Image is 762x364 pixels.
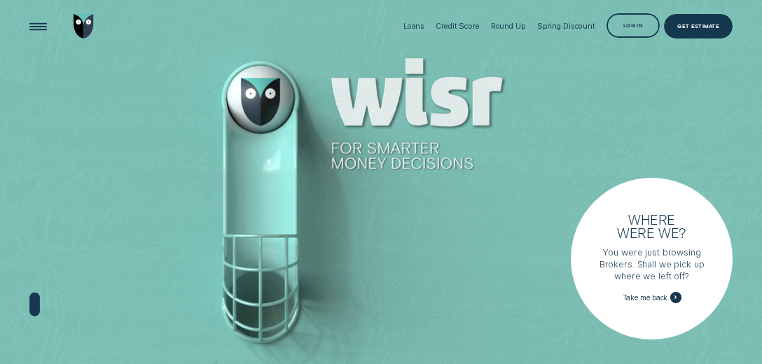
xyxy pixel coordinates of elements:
[26,14,50,38] button: Open Menu
[403,22,424,31] div: Loans
[571,178,733,339] a: Where were we?You were just browsing Brokers. Shall we pick up where we left off?Take me back
[623,293,668,302] span: Take me back
[436,22,480,31] div: Credit Score
[491,22,526,31] div: Round Up
[613,213,691,239] h3: Where were we?
[74,14,94,38] img: Wisr
[607,13,660,37] button: Log in
[598,246,705,282] p: You were just browsing Brokers. Shall we pick up where we left off?
[664,14,733,38] a: Get Estimate
[537,22,595,31] div: Spring Discount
